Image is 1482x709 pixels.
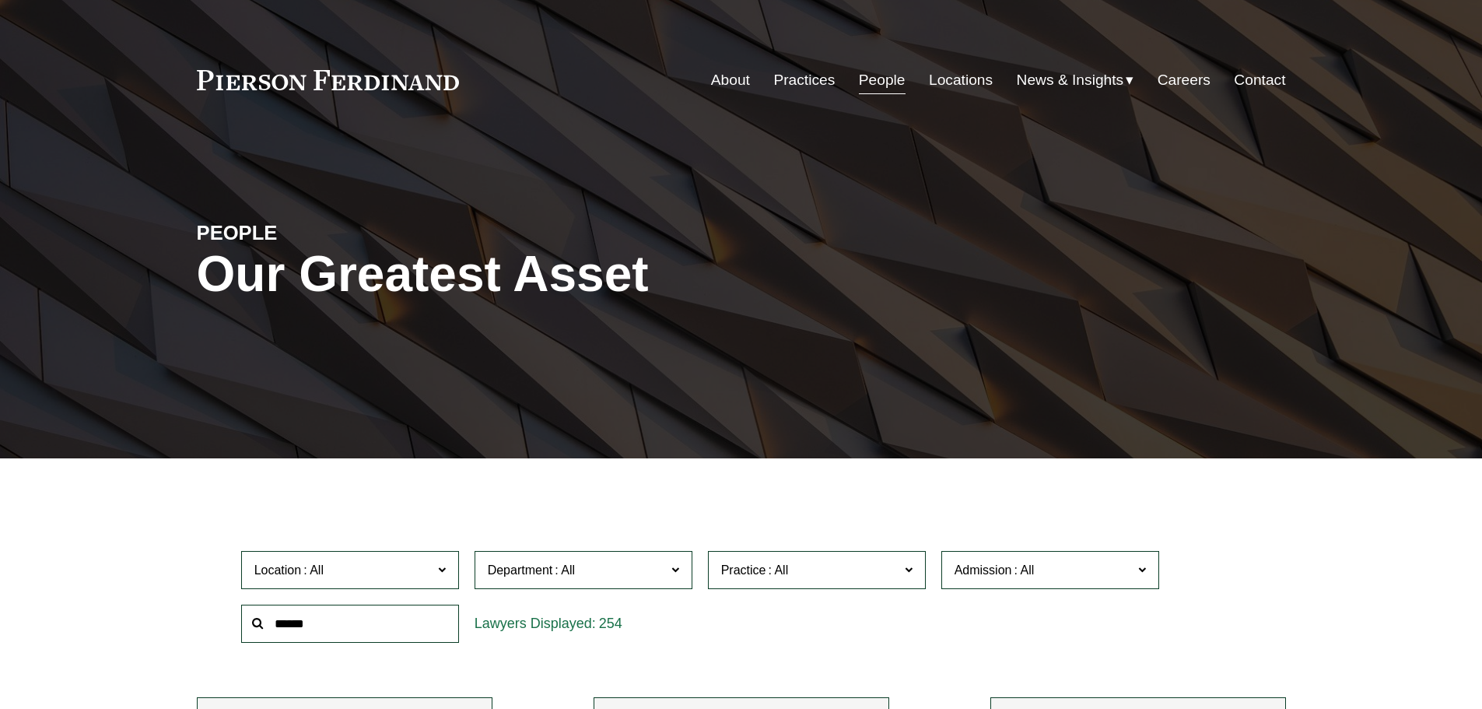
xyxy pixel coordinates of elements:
span: Admission [955,563,1012,577]
h4: PEOPLE [197,220,469,245]
h1: Our Greatest Asset [197,246,923,303]
span: Practice [721,563,766,577]
a: Careers [1158,65,1210,95]
a: People [859,65,906,95]
a: Contact [1234,65,1285,95]
span: Location [254,563,302,577]
a: Practices [773,65,835,95]
span: Department [488,563,553,577]
a: folder dropdown [1017,65,1134,95]
a: Locations [929,65,993,95]
span: News & Insights [1017,67,1124,94]
a: About [711,65,750,95]
span: 254 [599,616,622,631]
